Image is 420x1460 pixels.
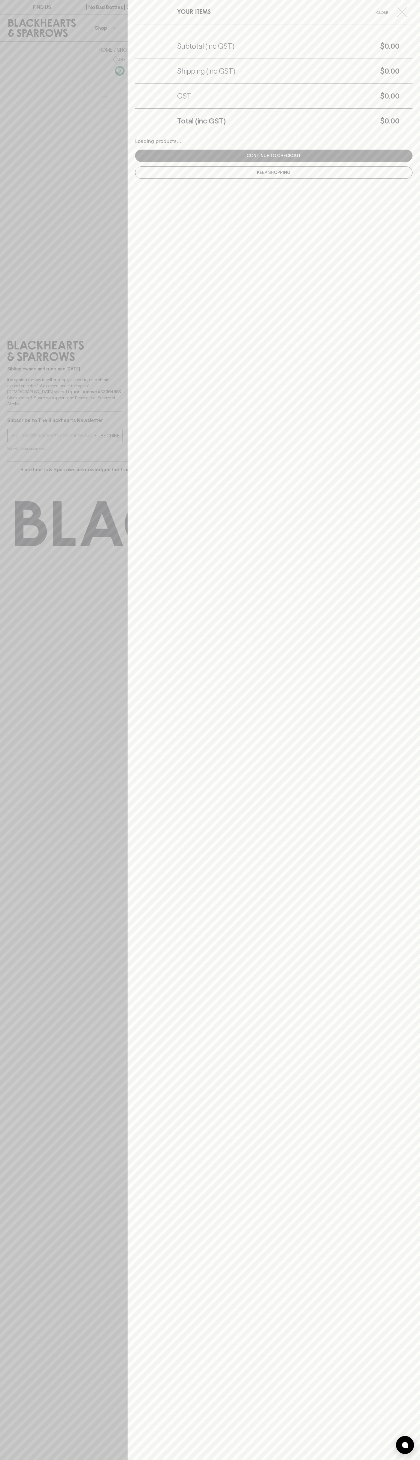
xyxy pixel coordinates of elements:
[135,138,412,145] div: Loading products...
[177,66,235,76] h5: Shipping (inc GST)
[402,1442,408,1448] img: bubble-icon
[235,66,400,76] h5: $0.00
[226,116,400,126] h5: $0.00
[370,9,395,16] span: Close
[135,166,412,179] button: Keep Shopping
[234,41,400,51] h5: $0.00
[177,8,211,17] h6: YOUR ITEMS
[177,91,191,101] h5: GST
[177,116,226,126] h5: Total (inc GST)
[191,91,400,101] h5: $0.00
[177,41,234,51] h5: Subtotal (inc GST)
[370,8,412,17] button: Close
